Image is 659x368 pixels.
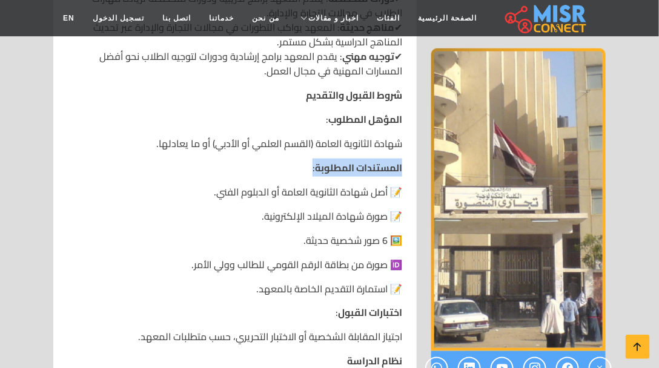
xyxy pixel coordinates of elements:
a: تسجيل الدخول [84,7,153,30]
a: الفئات [368,7,409,30]
p: 🖼️ 6 صور شخصية حديثة. [68,233,402,248]
a: اتصل بنا [153,7,200,30]
a: EN [54,7,84,30]
p: اجتياز المقابلة الشخصية أو الاختبار التحريري، حسب متطلبات المعهد. [68,330,402,344]
p: 🆔 صورة من بطاقة الرقم القومي للطالب وولي الأمر. [68,257,402,272]
img: المعهد الفني التجاري بالمنصورة [431,48,606,351]
strong: المستندات المطلوبة [315,159,402,177]
a: خدماتنا [200,7,243,30]
strong: توجيه مهني [342,47,394,65]
p: 📝 استمارة التقديم الخاصة بالمعهد. [68,281,402,296]
img: main.misr_connect [505,3,586,33]
strong: المؤهل المطلوب [328,110,402,128]
div: 1 / 1 [431,48,606,351]
p: : [68,160,402,175]
a: اخبار و مقالات [288,7,368,30]
p: : [68,306,402,320]
p: : [68,112,402,126]
a: من نحن [243,7,288,30]
a: الصفحة الرئيسية [409,7,486,30]
strong: شروط القبول والتقديم [306,86,402,104]
p: 📝 صورة شهادة الميلاد الإلكترونية. [68,209,402,223]
strong: اختبارات القبول [338,304,402,322]
p: شهادة الثانوية العامة (القسم العلمي أو الأدبي) أو ما يعادلها. [68,136,402,151]
p: 📝 أصل شهادة الثانوية العامة أو الدبلوم الفني. [68,185,402,199]
span: اخبار و مقالات [308,13,359,24]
